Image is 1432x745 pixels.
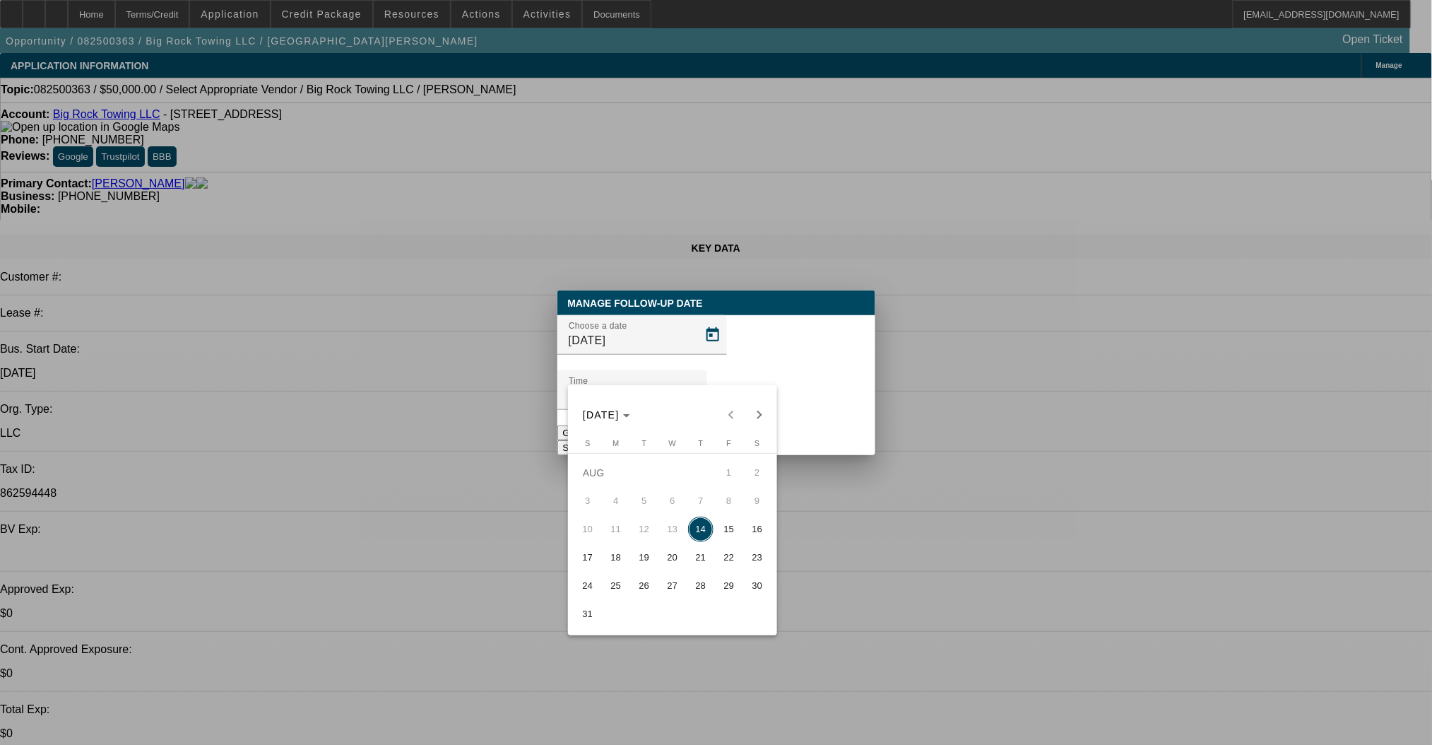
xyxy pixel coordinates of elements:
[660,517,685,542] span: 13
[630,544,658,572] button: August 19, 2025
[687,487,715,515] button: August 7, 2025
[687,572,715,600] button: August 28, 2025
[687,544,715,572] button: August 21, 2025
[575,545,600,570] span: 17
[660,573,685,599] span: 27
[574,487,602,515] button: August 3, 2025
[743,487,771,515] button: August 9, 2025
[613,439,619,447] span: M
[745,517,770,542] span: 16
[603,573,629,599] span: 25
[632,573,657,599] span: 26
[658,487,687,515] button: August 6, 2025
[574,600,602,628] button: August 31, 2025
[745,401,774,429] button: Next month
[669,439,676,447] span: W
[602,515,630,544] button: August 11, 2025
[745,460,770,486] span: 2
[716,545,742,570] span: 22
[575,602,600,627] span: 31
[660,488,685,514] span: 6
[574,515,602,544] button: August 10, 2025
[745,488,770,514] span: 9
[715,487,743,515] button: August 8, 2025
[743,515,771,544] button: August 16, 2025
[641,439,646,447] span: T
[574,572,602,600] button: August 24, 2025
[660,545,685,570] span: 20
[745,573,770,599] span: 30
[574,459,715,487] td: AUG
[630,515,658,544] button: August 12, 2025
[632,545,657,570] span: 19
[575,488,600,514] span: 3
[715,544,743,572] button: August 22, 2025
[602,487,630,515] button: August 4, 2025
[583,409,620,421] span: [DATE]
[743,459,771,487] button: August 2, 2025
[743,572,771,600] button: August 30, 2025
[715,459,743,487] button: August 1, 2025
[698,439,703,447] span: T
[688,488,714,514] span: 7
[715,515,743,544] button: August 15, 2025
[726,439,731,447] span: F
[716,488,742,514] span: 8
[575,517,600,542] span: 10
[603,517,629,542] span: 11
[630,487,658,515] button: August 5, 2025
[632,488,657,514] span: 5
[575,573,600,599] span: 24
[716,573,742,599] span: 29
[716,517,742,542] span: 15
[745,545,770,570] span: 23
[602,544,630,572] button: August 18, 2025
[632,517,657,542] span: 12
[687,515,715,544] button: August 14, 2025
[755,439,759,447] span: S
[577,402,636,428] button: Choose month and year
[574,544,602,572] button: August 17, 2025
[603,545,629,570] span: 18
[602,572,630,600] button: August 25, 2025
[658,544,687,572] button: August 20, 2025
[715,572,743,600] button: August 29, 2025
[688,517,714,542] span: 14
[658,572,687,600] button: August 27, 2025
[585,439,590,447] span: S
[630,572,658,600] button: August 26, 2025
[743,544,771,572] button: August 23, 2025
[716,460,742,486] span: 1
[603,488,629,514] span: 4
[688,545,714,570] span: 21
[658,515,687,544] button: August 13, 2025
[688,573,714,599] span: 28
